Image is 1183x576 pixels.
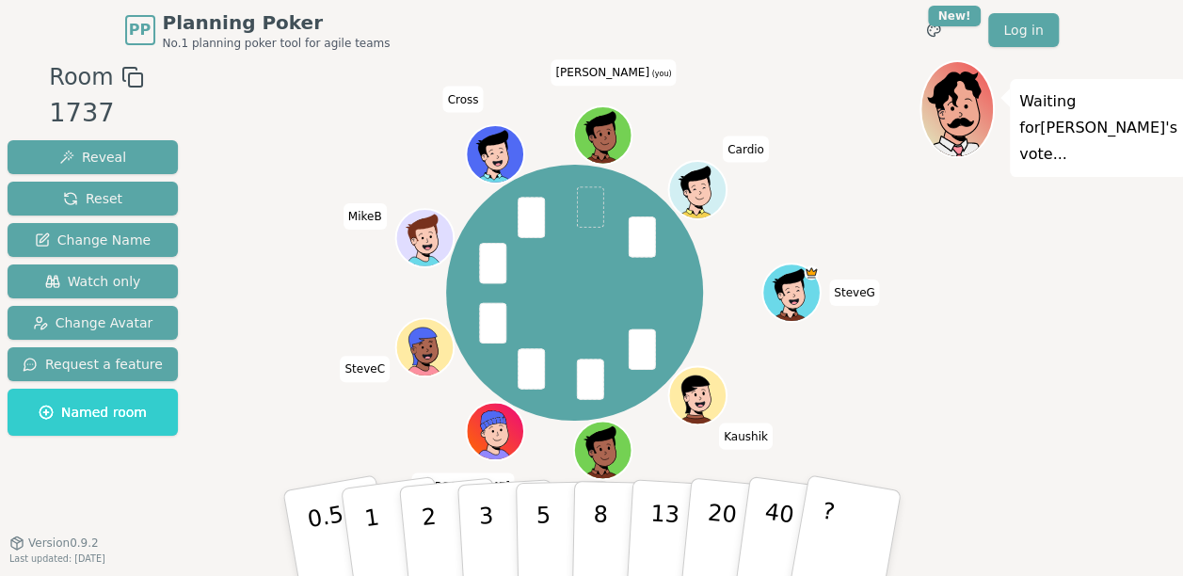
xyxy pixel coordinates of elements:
span: Reset [63,189,122,208]
span: Click to change your name [340,356,390,382]
span: Last updated: [DATE] [9,553,105,564]
button: Click to change your avatar [575,108,630,163]
span: PP [129,19,151,41]
div: 1737 [49,94,143,133]
span: Click to change your name [551,60,676,87]
span: Change Avatar [33,313,153,332]
span: Planning Poker [163,9,391,36]
span: Named room [39,403,147,422]
button: Watch only [8,264,178,298]
button: Reveal [8,140,178,174]
button: Change Name [8,223,178,257]
span: Click to change your name [344,203,387,230]
a: PPPlanning PokerNo.1 planning poker tool for agile teams [125,9,391,51]
span: Reveal [59,148,126,167]
button: New! [917,13,951,47]
button: Reset [8,182,178,216]
button: Version0.9.2 [9,536,99,551]
span: Watch only [45,272,141,291]
p: Waiting for [PERSON_NAME] 's vote... [1019,88,1177,168]
span: Change Name [35,231,151,249]
span: Click to change your name [411,473,515,500]
span: (you) [649,71,672,79]
span: Click to change your name [719,424,773,450]
span: Click to change your name [723,136,769,163]
button: Named room [8,389,178,436]
span: Room [49,60,113,94]
span: Version 0.9.2 [28,536,99,551]
div: New! [928,6,982,26]
span: Request a feature [23,355,163,374]
span: Click to change your name [443,87,484,113]
a: Log in [988,13,1058,47]
span: No.1 planning poker tool for agile teams [163,36,391,51]
button: Request a feature [8,347,178,381]
span: Click to change your name [829,280,880,306]
button: Change Avatar [8,306,178,340]
span: SteveG is the host [804,265,818,280]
